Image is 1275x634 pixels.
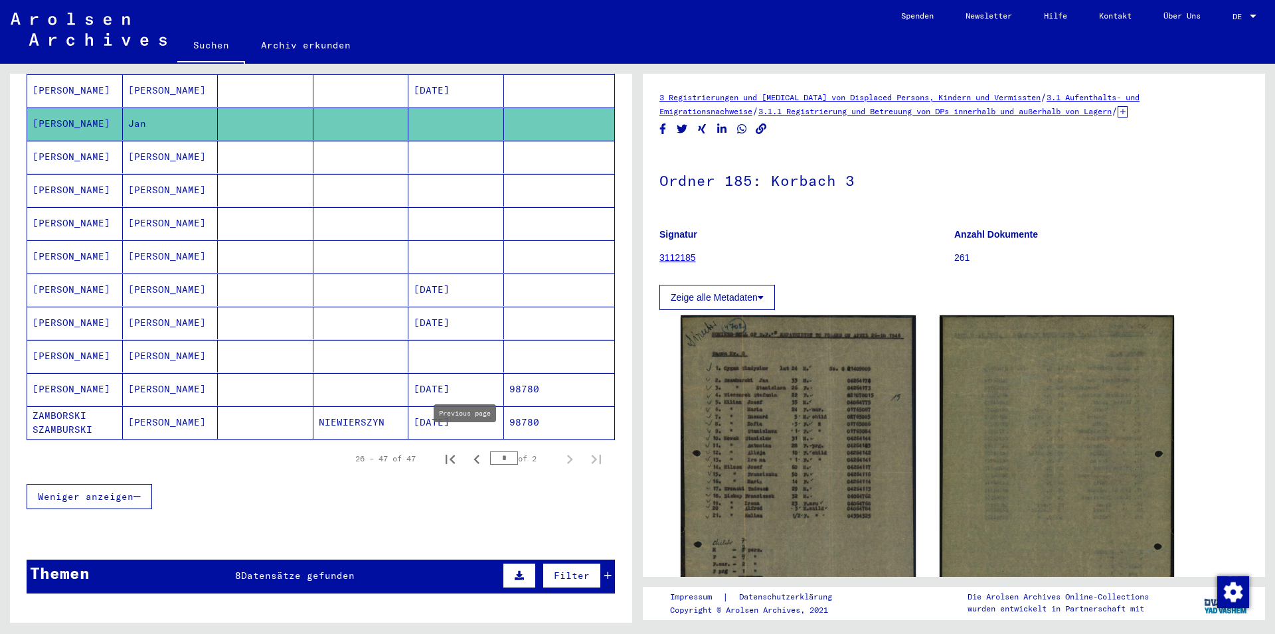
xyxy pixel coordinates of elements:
mat-cell: NIEWIERSZYN [313,406,409,439]
mat-cell: [PERSON_NAME] [123,274,218,306]
mat-cell: [DATE] [408,307,504,339]
img: 002.jpg [940,315,1175,625]
p: Copyright © Arolsen Archives, 2021 [670,604,848,616]
mat-cell: [PERSON_NAME] [27,240,123,273]
button: Share on Twitter [675,121,689,137]
mat-cell: 98780 [504,373,615,406]
a: Suchen [177,29,245,64]
button: First page [437,445,464,472]
a: Archiv erkunden [245,29,367,61]
mat-cell: [PERSON_NAME] [123,307,218,339]
button: Share on Facebook [656,121,670,137]
button: Next page [556,445,583,472]
a: 3 Registrierungen und [MEDICAL_DATA] von Displaced Persons, Kindern und Vermissten [659,92,1041,102]
mat-cell: [DATE] [408,406,504,439]
div: of 2 [490,452,556,465]
mat-cell: [PERSON_NAME] [123,406,218,439]
button: Zeige alle Metadaten [659,285,775,310]
b: Signatur [659,229,697,240]
mat-cell: 98780 [504,406,615,439]
a: Impressum [670,590,722,604]
img: yv_logo.png [1201,586,1251,619]
span: Weniger anzeigen [38,491,133,503]
div: Themen [30,561,90,585]
img: Zustimmung ändern [1217,576,1249,608]
mat-cell: [PERSON_NAME] [27,373,123,406]
mat-cell: [PERSON_NAME] [123,373,218,406]
p: wurden entwickelt in Partnerschaft mit [968,603,1149,615]
mat-cell: [DATE] [408,373,504,406]
mat-cell: [PERSON_NAME] [123,240,218,273]
h1: Ordner 185: Korbach 3 [659,150,1248,208]
p: 261 [954,251,1248,265]
button: Previous page [464,445,490,472]
mat-cell: [PERSON_NAME] [27,141,123,173]
span: Filter [554,570,590,582]
mat-cell: [PERSON_NAME] [27,274,123,306]
mat-cell: [PERSON_NAME] [27,207,123,240]
mat-cell: [PERSON_NAME] [123,141,218,173]
mat-cell: [PERSON_NAME] [27,174,123,206]
span: / [1041,91,1047,103]
a: Datenschutzerklärung [728,590,848,604]
mat-cell: [PERSON_NAME] [27,307,123,339]
button: Share on Xing [695,121,709,137]
mat-cell: [PERSON_NAME] [123,340,218,372]
a: 3.1.1 Registrierung und Betreuung von DPs innerhalb und außerhalb von Lagern [758,106,1112,116]
div: | [670,590,848,604]
a: 3112185 [659,252,696,263]
mat-cell: ZAMBORSKI SZAMBURSKI [27,406,123,439]
mat-cell: Jan [123,108,218,140]
mat-cell: [DATE] [408,274,504,306]
mat-cell: [DATE] [408,74,504,107]
span: Datensätze gefunden [241,570,355,582]
p: Die Arolsen Archives Online-Collections [968,591,1149,603]
mat-cell: [PERSON_NAME] [27,340,123,372]
mat-cell: [PERSON_NAME] [123,174,218,206]
img: Arolsen_neg.svg [11,13,167,46]
button: Copy link [754,121,768,137]
b: Anzahl Dokumente [954,229,1038,240]
button: Filter [543,563,601,588]
span: / [752,105,758,117]
mat-cell: [PERSON_NAME] [27,74,123,107]
button: Share on WhatsApp [735,121,749,137]
div: 26 – 47 of 47 [355,453,416,465]
span: / [1112,105,1118,117]
mat-cell: [PERSON_NAME] [27,108,123,140]
span: DE [1232,12,1247,21]
img: 001.jpg [681,315,916,621]
mat-cell: [PERSON_NAME] [123,207,218,240]
span: 8 [235,570,241,582]
mat-cell: [PERSON_NAME] [123,74,218,107]
button: Weniger anzeigen [27,484,152,509]
button: Share on LinkedIn [715,121,729,137]
button: Last page [583,445,610,472]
